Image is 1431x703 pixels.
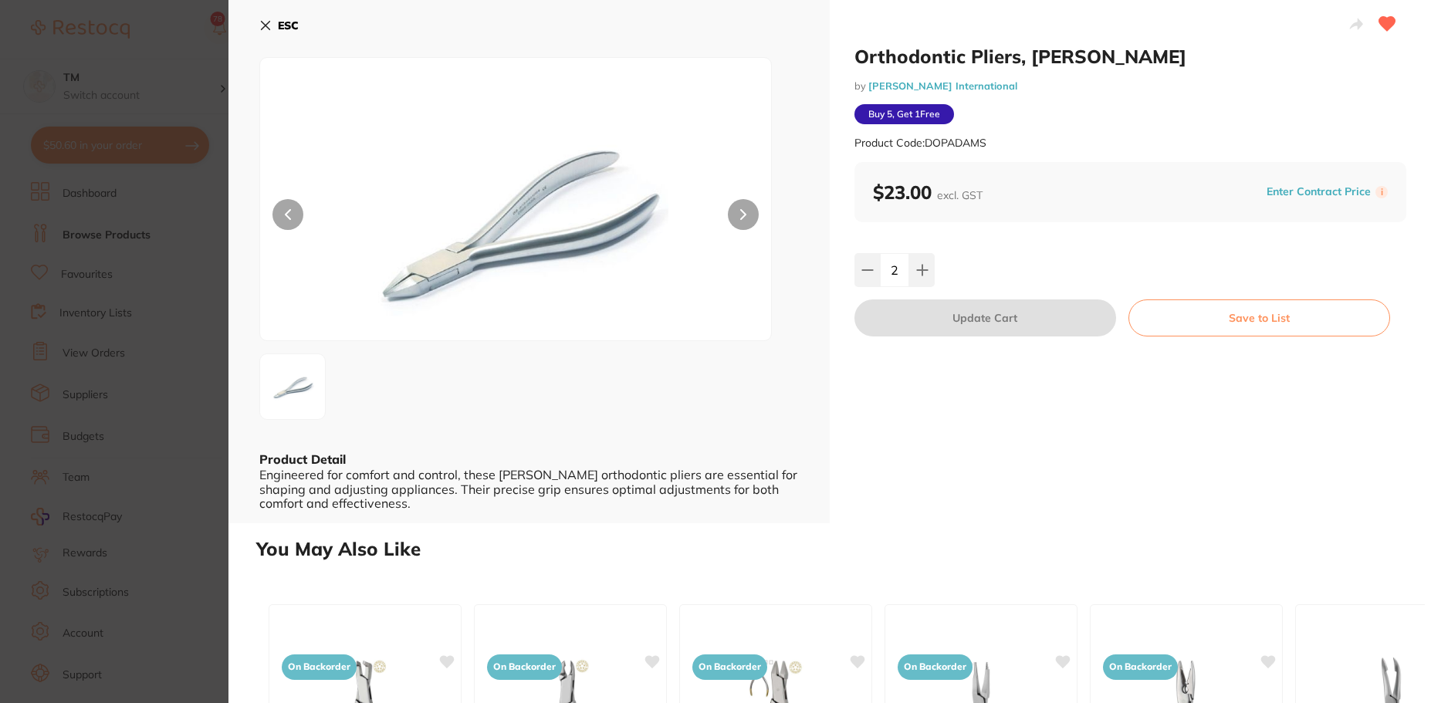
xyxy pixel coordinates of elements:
[854,104,954,124] span: Buy 5, Get 1 Free
[898,654,973,680] span: On Backorder
[854,299,1116,336] button: Update Cart
[362,96,668,340] img: YW1zLXBuZw
[854,80,1406,92] small: by
[487,654,562,680] span: On Backorder
[692,654,767,680] span: On Backorder
[1128,299,1390,336] button: Save to List
[1103,654,1178,680] span: On Backorder
[259,468,799,510] div: Engineered for comfort and control, these [PERSON_NAME] orthodontic pliers are essential for shap...
[259,12,299,39] button: ESC
[265,363,320,411] img: YW1zLXBuZw
[868,79,1017,92] a: [PERSON_NAME] International
[854,45,1406,68] h2: Orthodontic Pliers, [PERSON_NAME]
[256,538,1425,560] h2: You May Also Like
[1262,184,1375,199] button: Enter Contract Price
[873,181,983,204] b: $23.00
[1375,186,1388,198] label: i
[937,188,983,202] span: excl. GST
[282,654,357,680] span: On Backorder
[854,137,986,150] small: Product Code: DOPADAMS
[259,451,346,467] b: Product Detail
[278,19,299,32] b: ESC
